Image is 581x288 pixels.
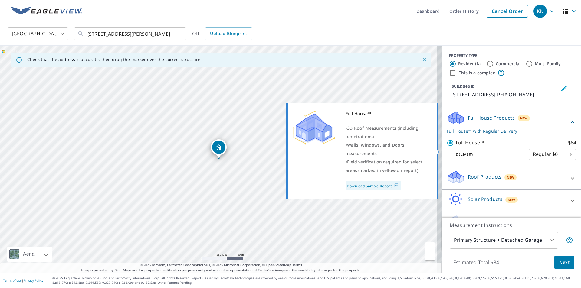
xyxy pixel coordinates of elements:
img: Premium [293,109,335,146]
div: Walls ProductsNew [447,215,576,232]
span: New [508,197,515,202]
input: Search by address or latitude-longitude [87,25,174,42]
span: Walls, Windows, and Doors measurements [346,142,404,156]
div: Dropped pin, building 1, Residential property, 9812 Meadowcroft Ln Montgomery Village, MD 20886 [211,139,227,158]
span: Field verification required for select areas (marked in yellow on report) [346,159,422,173]
label: This is a complex [459,70,495,76]
span: Upload Blueprint [210,30,247,37]
div: • [346,124,430,141]
div: • [346,158,430,175]
div: OR [192,27,252,40]
button: Next [554,256,574,269]
a: OpenStreetMap [266,263,291,267]
p: Full House™ with Regular Delivery [447,128,569,134]
div: KN [533,5,547,18]
a: Current Level 17, Zoom In [425,242,435,251]
span: 3D Roof measurements (including penetrations) [346,125,419,139]
p: BUILDING ID [451,84,475,89]
p: [STREET_ADDRESS][PERSON_NAME] [451,91,554,98]
label: Multi-Family [535,61,561,67]
div: Solar ProductsNew [447,192,576,209]
span: Next [559,259,570,266]
p: Measurement Instructions [450,222,573,229]
div: • [346,141,430,158]
p: $84 [568,139,576,147]
div: Full House™ [346,109,430,118]
a: Cancel Order [487,5,528,18]
span: New [520,116,528,121]
a: Current Level 17, Zoom Out [425,251,435,260]
div: Roof ProductsNew [447,170,576,187]
span: © 2025 TomTom, Earthstar Geographics SIO, © 2025 Microsoft Corporation, © [140,263,302,268]
div: PROPERTY TYPE [449,53,574,58]
div: Regular $0 [529,146,576,163]
a: Terms [292,263,302,267]
a: Download Sample Report [346,181,401,190]
div: Aerial [21,247,38,262]
p: Estimated Total: $84 [448,256,504,269]
p: Full House™ [456,139,484,147]
a: Terms of Use [3,278,22,283]
button: Close [421,56,428,64]
div: Full House ProductsNewFull House™ with Regular Delivery [447,111,576,134]
span: New [507,175,514,180]
label: Residential [458,61,482,67]
div: [GEOGRAPHIC_DATA] [8,25,68,42]
p: © 2025 Eagle View Technologies, Inc. and Pictometry International Corp. All Rights Reserved. Repo... [52,276,578,285]
p: Full House Products [468,114,515,121]
p: Roof Products [468,173,501,180]
p: Delivery [447,152,529,157]
img: Pdf Icon [392,183,400,189]
div: Primary Structure + Detached Garage [450,232,558,249]
div: Aerial [7,247,52,262]
img: EV Logo [11,7,82,16]
p: Solar Products [468,196,502,203]
p: Check that the address is accurate, then drag the marker over the correct structure. [27,57,202,62]
button: Edit building 1 [557,84,571,93]
p: | [3,279,43,282]
a: Upload Blueprint [205,27,252,40]
a: Privacy Policy [24,278,43,283]
label: Commercial [496,61,521,67]
span: Your report will include the primary structure and a detached garage if one exists. [566,237,573,244]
